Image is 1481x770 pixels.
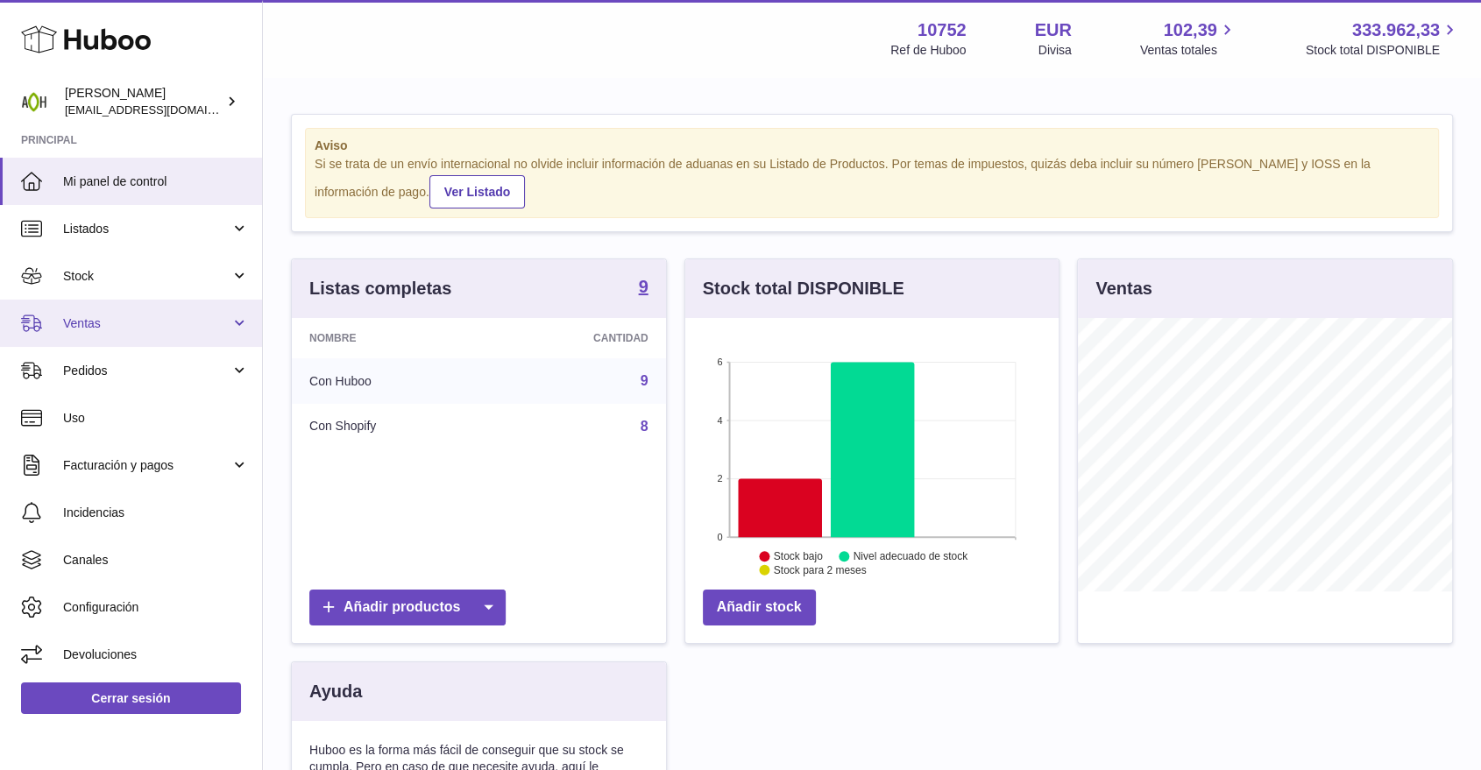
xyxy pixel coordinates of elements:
span: Ventas totales [1140,42,1237,59]
text: 2 [717,473,722,484]
strong: 10752 [918,18,967,42]
span: [EMAIL_ADDRESS][DOMAIN_NAME] [65,102,258,117]
h3: Ayuda [309,680,362,703]
text: 4 [717,415,722,426]
a: Añadir productos [309,590,506,625]
span: Devoluciones [63,646,249,663]
span: Stock total DISPONIBLE [1306,42,1460,59]
text: Nivel adecuado de stock [854,550,969,562]
div: Ref de Huboo [890,42,966,59]
span: Mi panel de control [63,173,249,190]
span: Uso [63,410,249,427]
th: Cantidad [491,318,666,358]
a: 9 [641,373,648,388]
span: Configuración [63,599,249,616]
span: 333.962,33 [1352,18,1440,42]
strong: 9 [639,278,648,295]
a: 102,39 Ventas totales [1140,18,1237,59]
text: Stock bajo [774,550,823,562]
a: Añadir stock [703,590,816,625]
h3: Ventas [1095,277,1151,300]
span: Stock [63,268,230,285]
a: Cerrar sesión [21,682,241,714]
th: Nombre [292,318,491,358]
text: 6 [717,357,722,367]
td: Con Huboo [292,358,491,404]
a: 333.962,33 Stock total DISPONIBLE [1306,18,1460,59]
img: info@adaptohealue.com [21,88,47,115]
text: Stock para 2 meses [774,564,867,576]
h3: Listas completas [309,277,451,300]
div: Divisa [1038,42,1072,59]
span: Ventas [63,315,230,332]
span: Incidencias [63,505,249,521]
div: [PERSON_NAME] [65,85,223,118]
a: Ver Listado [429,175,525,208]
span: Facturación y pagos [63,457,230,474]
span: Listados [63,221,230,237]
td: Con Shopify [292,404,491,449]
strong: EUR [1035,18,1072,42]
span: 102,39 [1164,18,1217,42]
a: 8 [641,419,648,434]
text: 0 [717,532,722,542]
span: Pedidos [63,363,230,379]
a: 9 [639,278,648,299]
h3: Stock total DISPONIBLE [703,277,904,300]
div: Si se trata de un envío internacional no olvide incluir información de aduanas en su Listado de P... [315,156,1429,208]
span: Canales [63,552,249,569]
strong: Aviso [315,138,1429,154]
